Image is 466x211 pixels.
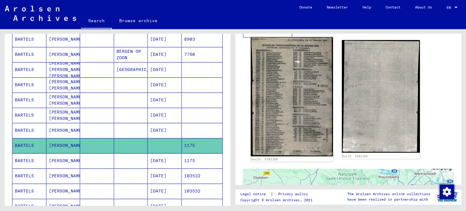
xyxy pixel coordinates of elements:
[112,13,165,28] a: Browse archive
[12,47,46,62] mat-cell: BARTELS
[148,93,182,107] mat-cell: [DATE]
[114,47,148,62] mat-cell: BERGEN OP ZOON
[240,191,315,197] div: |
[182,184,223,199] mat-cell: 103532
[46,108,80,123] mat-cell: [PERSON_NAME] [PERSON_NAME]
[12,123,46,138] mat-cell: BARTELS
[81,13,112,29] a: Search
[12,108,46,123] mat-cell: BARTELS
[46,168,80,183] mat-cell: [PERSON_NAME]
[240,191,271,197] a: Legal notice
[148,168,182,183] mat-cell: [DATE]
[46,62,80,77] mat-cell: [PERSON_NAME] [PERSON_NAME] [PERSON_NAME]
[439,184,454,199] div: Change consent
[148,77,182,92] mat-cell: [DATE]
[240,197,315,203] p: Copyright © Arolsen Archives, 2021
[273,191,315,197] a: Privacy policy
[12,138,46,153] mat-cell: BARTELS
[347,191,430,197] p: The Arolsen Archives online collections
[182,47,223,62] mat-cell: 7760
[46,153,80,168] mat-cell: [PERSON_NAME]
[182,168,223,183] mat-cell: 103532
[342,155,368,158] a: DocID: 5281266
[182,138,223,153] mat-cell: 1175
[46,138,80,153] mat-cell: [PERSON_NAME]
[148,153,182,168] mat-cell: [DATE]
[12,32,46,47] mat-cell: BARTELS
[148,32,182,47] mat-cell: [DATE]
[12,93,46,107] mat-cell: BARTELS
[347,197,430,202] p: have been realized in partnership with
[12,77,46,92] mat-cell: BARTELS
[46,47,80,62] mat-cell: [PERSON_NAME]
[251,37,333,156] img: 001.jpg
[436,189,459,204] img: yv_logo.png
[12,153,46,168] mat-cell: BARTELS
[46,77,80,92] mat-cell: [PERSON_NAME] [PERSON_NAME]
[12,184,46,199] mat-cell: BARTELS
[46,32,80,47] mat-cell: [PERSON_NAME]
[342,40,420,153] img: 002.jpg
[46,123,80,138] mat-cell: [PERSON_NAME]
[148,123,182,138] mat-cell: [DATE]
[148,62,182,77] mat-cell: [DATE]
[148,47,182,62] mat-cell: [DATE]
[114,62,148,77] mat-cell: [GEOGRAPHIC_DATA]
[12,168,46,183] mat-cell: BARTELS
[5,6,76,21] img: Arolsen_neg.svg
[251,157,278,161] a: DocID: 5281266
[46,184,80,199] mat-cell: [PERSON_NAME]
[182,153,223,168] mat-cell: 1175
[46,93,80,107] mat-cell: [PERSON_NAME] [PERSON_NAME]
[12,62,46,77] mat-cell: BARTELS
[148,108,182,123] mat-cell: [DATE]
[148,184,182,199] mat-cell: [DATE]
[447,5,453,10] span: EN
[440,185,454,199] img: Change consent
[182,32,223,47] mat-cell: 8903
